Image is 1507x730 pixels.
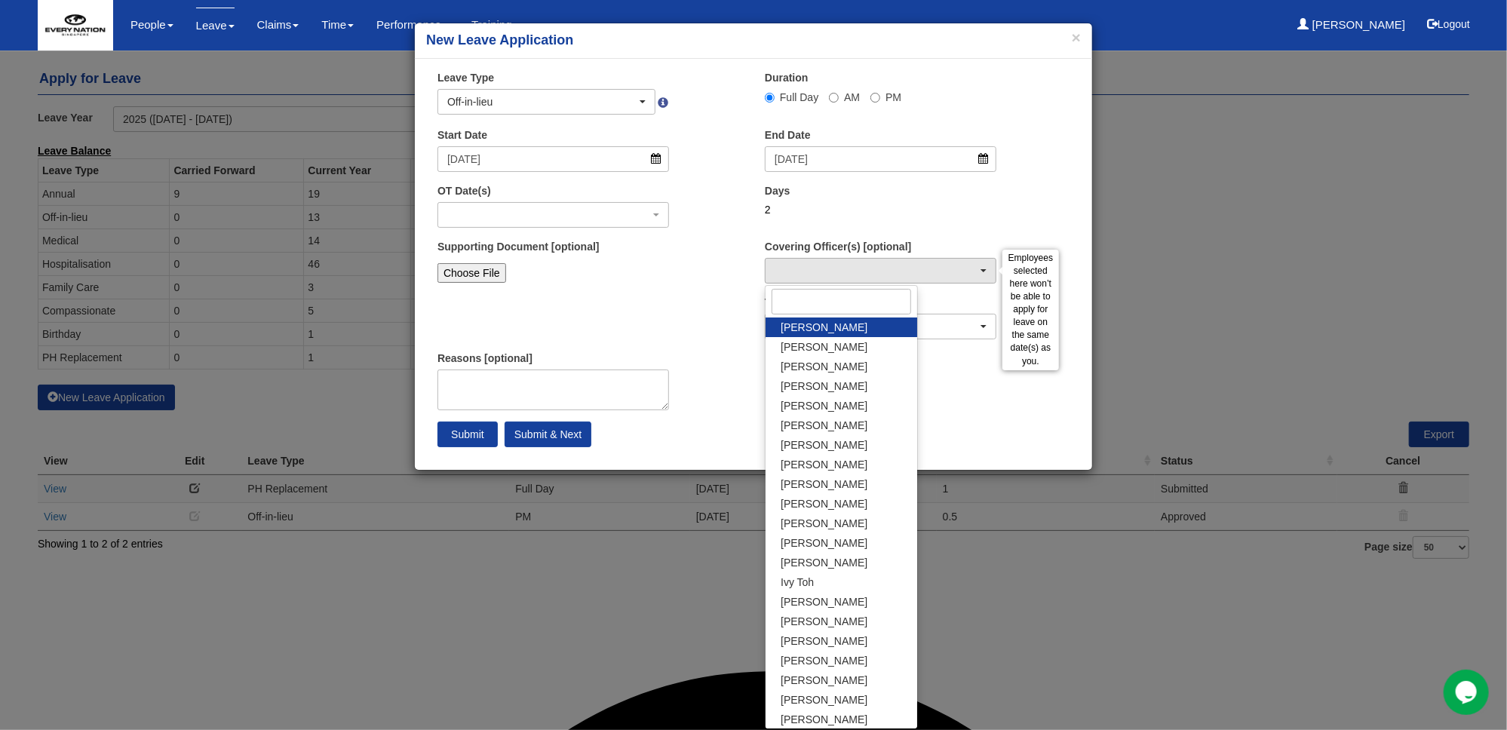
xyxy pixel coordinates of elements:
[781,496,867,511] span: [PERSON_NAME]
[447,94,637,109] div: Off-in-lieu
[437,146,669,172] input: d/m/yyyy
[505,422,591,447] input: Submit & Next
[781,555,867,570] span: [PERSON_NAME]
[780,91,818,103] span: Full Day
[765,127,811,143] label: End Date
[781,633,867,649] span: [PERSON_NAME]
[437,422,498,447] input: Submit
[781,398,867,413] span: [PERSON_NAME]
[437,89,655,115] button: Off-in-lieu
[781,320,867,335] span: [PERSON_NAME]
[772,289,911,314] input: Search
[437,183,491,198] label: OT Date(s)
[781,437,867,452] span: [PERSON_NAME]
[781,673,867,688] span: [PERSON_NAME]
[781,359,867,374] span: [PERSON_NAME]
[765,202,996,217] div: 2
[765,146,996,172] input: d/m/yyyy
[1002,250,1059,370] div: Employees selected here won’t be able to apply for leave on the same date(s) as you.
[437,127,487,143] label: Start Date
[781,712,867,727] span: [PERSON_NAME]
[885,91,901,103] span: PM
[437,351,533,366] label: Reasons [optional]
[781,614,867,629] span: [PERSON_NAME]
[781,379,867,394] span: [PERSON_NAME]
[781,594,867,609] span: [PERSON_NAME]
[437,70,494,85] label: Leave Type
[426,32,573,48] b: New Leave Application
[765,239,911,254] label: Covering Officer(s) [optional]
[437,239,600,254] label: Supporting Document [optional]
[781,575,814,590] span: Ivy Toh
[781,692,867,707] span: [PERSON_NAME]
[437,263,506,283] input: Choose File
[844,91,860,103] span: AM
[781,339,867,354] span: [PERSON_NAME]
[781,457,867,472] span: [PERSON_NAME]
[765,70,809,85] label: Duration
[1072,29,1081,45] button: ×
[765,183,790,198] label: Days
[781,418,867,433] span: [PERSON_NAME]
[781,477,867,492] span: [PERSON_NAME]
[781,516,867,531] span: [PERSON_NAME]
[1444,670,1492,715] iframe: chat widget
[781,535,867,551] span: [PERSON_NAME]
[781,653,867,668] span: [PERSON_NAME]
